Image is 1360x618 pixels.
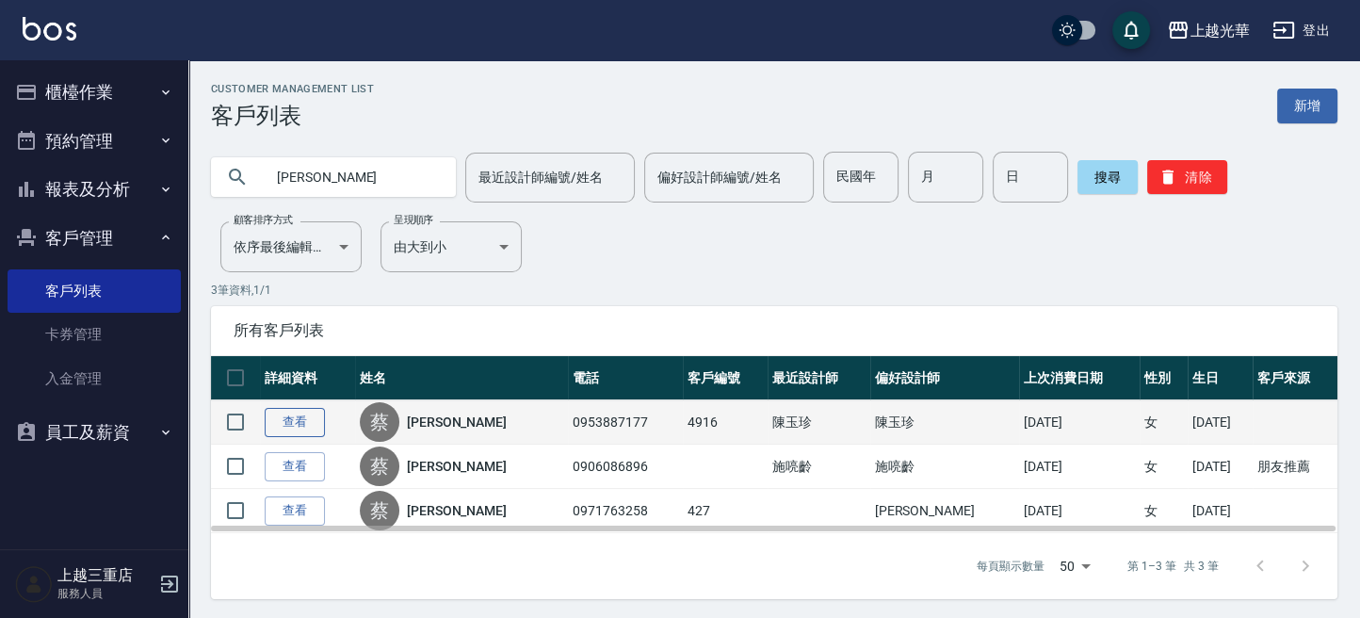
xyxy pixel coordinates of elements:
[355,356,569,400] th: 姓名
[8,408,181,457] button: 員工及薪資
[8,313,181,356] a: 卡券管理
[1052,541,1097,592] div: 50
[380,221,522,272] div: 由大到小
[8,269,181,313] a: 客戶列表
[683,356,768,400] th: 客戶編號
[768,356,870,400] th: 最近設計師
[1140,445,1189,489] td: 女
[57,566,154,585] h5: 上越三重店
[8,214,181,263] button: 客戶管理
[870,400,1019,445] td: 陳玉珍
[1019,445,1140,489] td: [DATE]
[1019,489,1140,533] td: [DATE]
[234,213,293,227] label: 顧客排序方式
[407,413,507,431] a: [PERSON_NAME]
[1265,13,1337,48] button: 登出
[683,489,768,533] td: 427
[360,491,399,530] div: 蔡
[568,445,683,489] td: 0906086896
[977,558,1044,575] p: 每頁顯示數量
[264,152,441,203] input: 搜尋關鍵字
[1140,489,1189,533] td: 女
[1188,445,1253,489] td: [DATE]
[870,489,1019,533] td: [PERSON_NAME]
[1277,89,1337,123] a: 新增
[23,17,76,41] img: Logo
[265,452,325,481] a: 查看
[1159,11,1257,50] button: 上越光華
[360,447,399,486] div: 蔡
[1188,356,1253,400] th: 生日
[1253,445,1337,489] td: 朋友推薦
[1188,400,1253,445] td: [DATE]
[234,321,1315,340] span: 所有客戶列表
[1019,400,1140,445] td: [DATE]
[1253,356,1337,400] th: 客戶來源
[768,400,870,445] td: 陳玉珍
[211,103,374,129] h3: 客戶列表
[8,117,181,166] button: 預約管理
[8,165,181,214] button: 報表及分析
[8,357,181,400] a: 入金管理
[1140,400,1189,445] td: 女
[260,356,355,400] th: 詳細資料
[1140,356,1189,400] th: 性別
[57,585,154,602] p: 服務人員
[265,408,325,437] a: 查看
[1077,160,1138,194] button: 搜尋
[394,213,433,227] label: 呈現順序
[568,356,683,400] th: 電話
[1147,160,1227,194] button: 清除
[1019,356,1140,400] th: 上次消費日期
[1188,489,1253,533] td: [DATE]
[683,400,768,445] td: 4916
[768,445,870,489] td: 施喨齡
[15,565,53,603] img: Person
[1127,558,1219,575] p: 第 1–3 筆 共 3 筆
[407,457,507,476] a: [PERSON_NAME]
[870,445,1019,489] td: 施喨齡
[220,221,362,272] div: 依序最後編輯時間
[211,282,1337,299] p: 3 筆資料, 1 / 1
[265,496,325,526] a: 查看
[8,68,181,117] button: 櫃檯作業
[407,501,507,520] a: [PERSON_NAME]
[360,402,399,442] div: 蔡
[1190,19,1250,42] div: 上越光華
[568,489,683,533] td: 0971763258
[211,83,374,95] h2: Customer Management List
[568,400,683,445] td: 0953887177
[1112,11,1150,49] button: save
[870,356,1019,400] th: 偏好設計師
